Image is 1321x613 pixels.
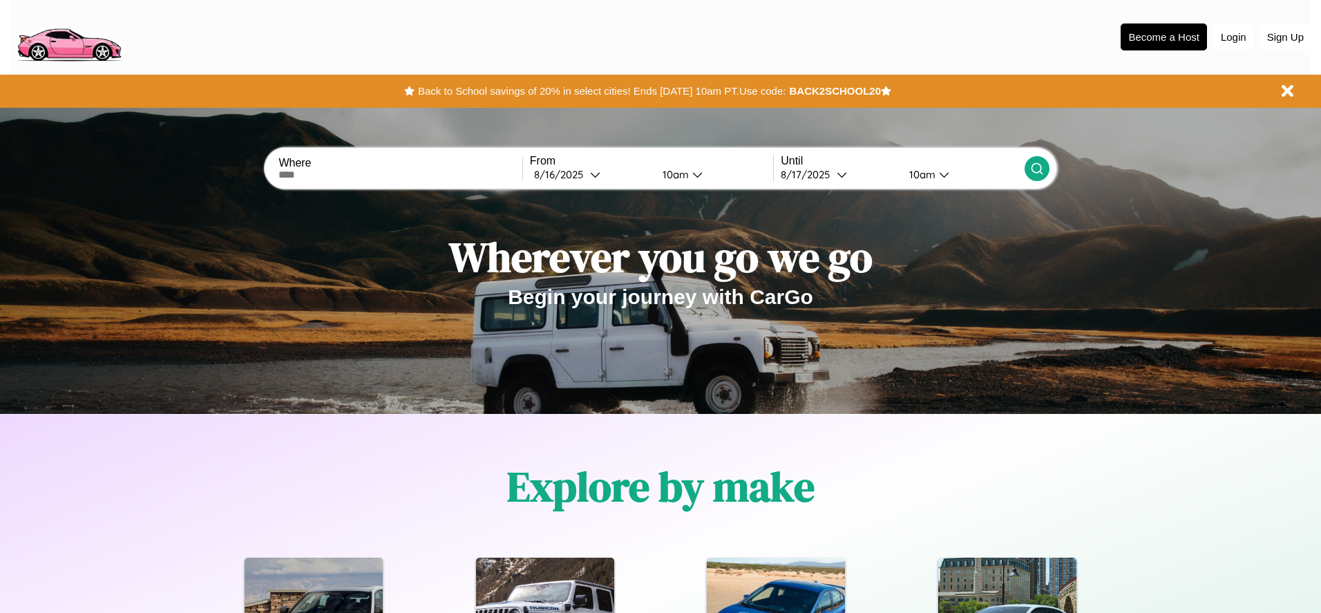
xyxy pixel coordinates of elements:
label: Where [278,157,522,169]
button: Login [1214,24,1253,50]
h1: Explore by make [507,458,815,515]
label: From [530,155,773,167]
div: 8 / 16 / 2025 [534,168,590,181]
div: 10am [902,168,939,181]
b: BACK2SCHOOL20 [789,85,881,97]
button: Become a Host [1121,23,1207,50]
div: 8 / 17 / 2025 [781,168,837,181]
button: Back to School savings of 20% in select cities! Ends [DATE] 10am PT.Use code: [415,82,789,101]
button: Sign Up [1260,24,1311,50]
button: 10am [652,167,773,182]
img: logo [10,7,127,65]
div: 10am [656,168,692,181]
label: Until [781,155,1024,167]
button: 10am [898,167,1024,182]
button: 8/16/2025 [530,167,652,182]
